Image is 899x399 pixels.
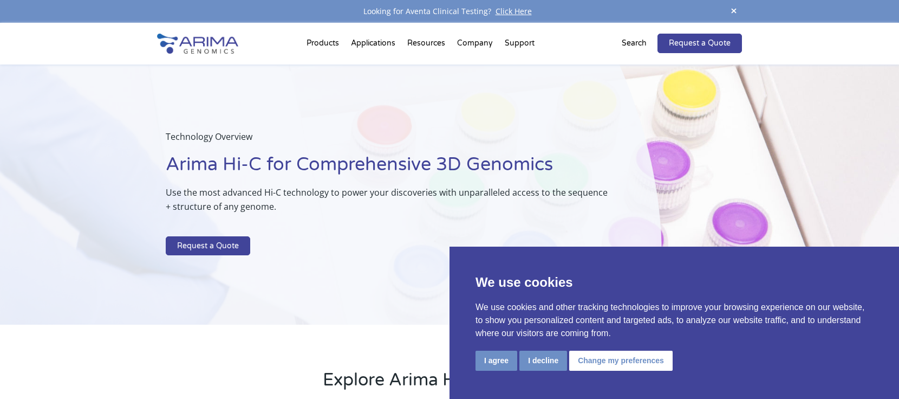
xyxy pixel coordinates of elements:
[622,36,647,50] p: Search
[166,185,608,222] p: Use the most advanced Hi-C technology to power your discoveries with unparalleled access to the s...
[519,351,567,371] button: I decline
[166,236,250,256] a: Request a Quote
[569,351,673,371] button: Change my preferences
[657,34,742,53] a: Request a Quote
[166,130,608,152] p: Technology Overview
[491,6,536,16] a: Click Here
[475,273,873,292] p: We use cookies
[166,152,608,185] h1: Arima Hi-C for Comprehensive 3D Genomics
[157,4,742,18] div: Looking for Aventa Clinical Testing?
[157,34,238,54] img: Arima-Genomics-logo
[475,351,517,371] button: I agree
[475,301,873,340] p: We use cookies and other tracking technologies to improve your browsing experience on our website...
